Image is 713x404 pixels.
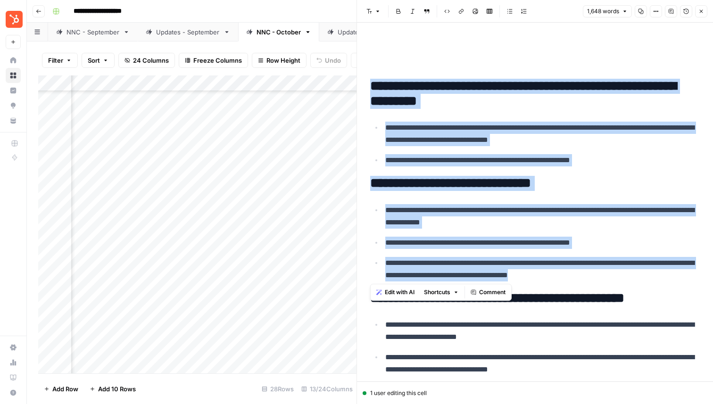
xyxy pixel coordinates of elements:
a: Learning Hub [6,370,21,385]
button: Shortcuts [420,286,463,298]
span: Filter [48,56,63,65]
div: 1 user editing this cell [363,389,707,397]
button: Sort [82,53,115,68]
button: Add Row [38,381,84,396]
button: Add 10 Rows [84,381,141,396]
a: Settings [6,340,21,355]
span: Comment [479,288,506,297]
button: Workspace: Blog Content Action Plan [6,8,21,31]
div: 28 Rows [258,381,298,396]
button: Row Height [252,53,307,68]
a: NNC - October [238,23,319,41]
button: 24 Columns [118,53,175,68]
button: Filter [42,53,78,68]
img: Blog Content Action Plan Logo [6,11,23,28]
div: Updates - October [338,27,393,37]
span: Shortcuts [424,288,450,297]
div: NNC - September [66,27,119,37]
a: Updates - October [319,23,411,41]
button: Freeze Columns [179,53,248,68]
div: Updates - September [156,27,220,37]
a: Insights [6,83,21,98]
button: Comment [467,286,509,298]
a: Browse [6,68,21,83]
span: Add Row [52,384,78,394]
span: Row Height [266,56,300,65]
span: Sort [88,56,100,65]
span: 1,648 words [587,7,619,16]
button: Edit with AI [373,286,418,298]
div: NNC - October [257,27,301,37]
a: Your Data [6,113,21,128]
a: Usage [6,355,21,370]
div: 13/24 Columns [298,381,356,396]
span: Freeze Columns [193,56,242,65]
span: 24 Columns [133,56,169,65]
button: Undo [310,53,347,68]
a: Updates - September [138,23,238,41]
a: Home [6,53,21,68]
button: 1,648 words [583,5,632,17]
span: Undo [325,56,341,65]
a: NNC - September [48,23,138,41]
button: Help + Support [6,385,21,400]
a: Opportunities [6,98,21,113]
span: Add 10 Rows [98,384,136,394]
span: Edit with AI [385,288,415,297]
